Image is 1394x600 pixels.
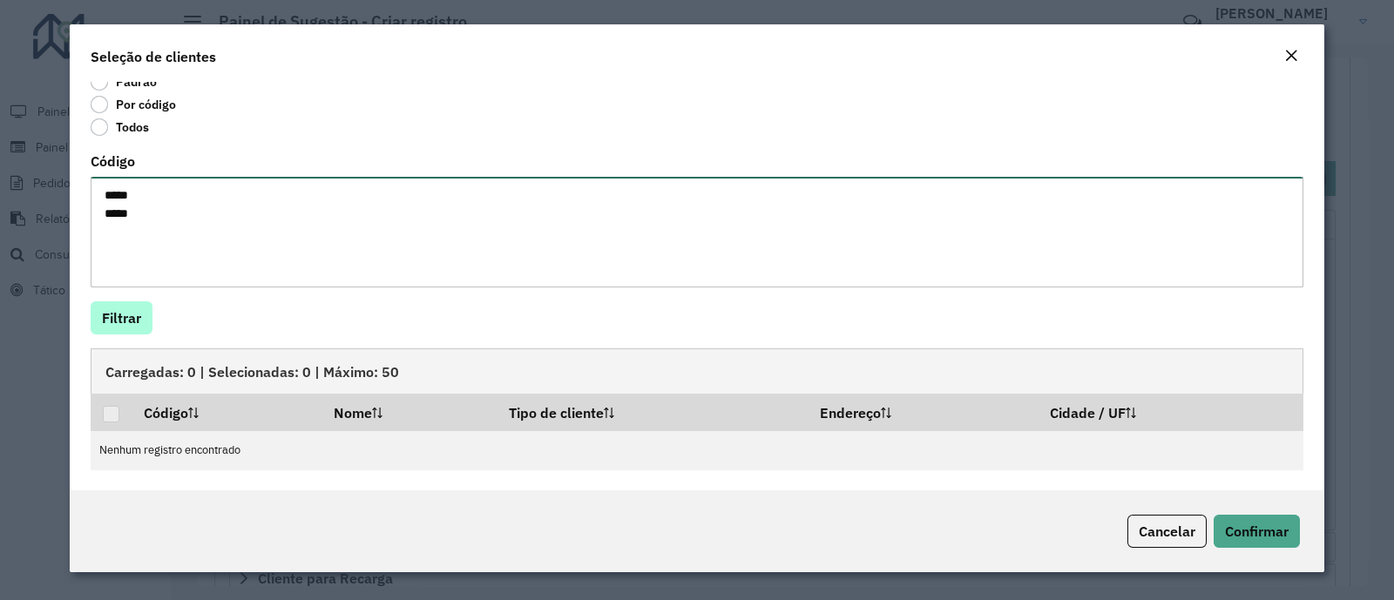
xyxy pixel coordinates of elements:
div: Carregadas: 0 | Selecionadas: 0 | Máximo: 50 [91,348,1303,394]
button: Close [1279,45,1303,68]
label: Padrão [91,73,157,91]
span: Cancelar [1139,522,1195,540]
em: Fechar [1284,49,1298,63]
th: Cidade / UF [1038,394,1303,430]
button: Confirmar [1214,515,1300,548]
th: Endereço [809,394,1039,430]
span: Confirmar [1225,522,1289,540]
td: Nenhum registro encontrado [91,431,1303,470]
th: Código [132,394,321,430]
label: Todos [91,118,149,136]
th: Nome [321,394,497,430]
button: Cancelar [1127,515,1207,548]
h4: Seleção de clientes [91,46,216,67]
label: Código [91,151,135,172]
button: Filtrar [91,301,152,334]
label: Por código [91,96,176,113]
th: Tipo de cliente [497,394,808,430]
